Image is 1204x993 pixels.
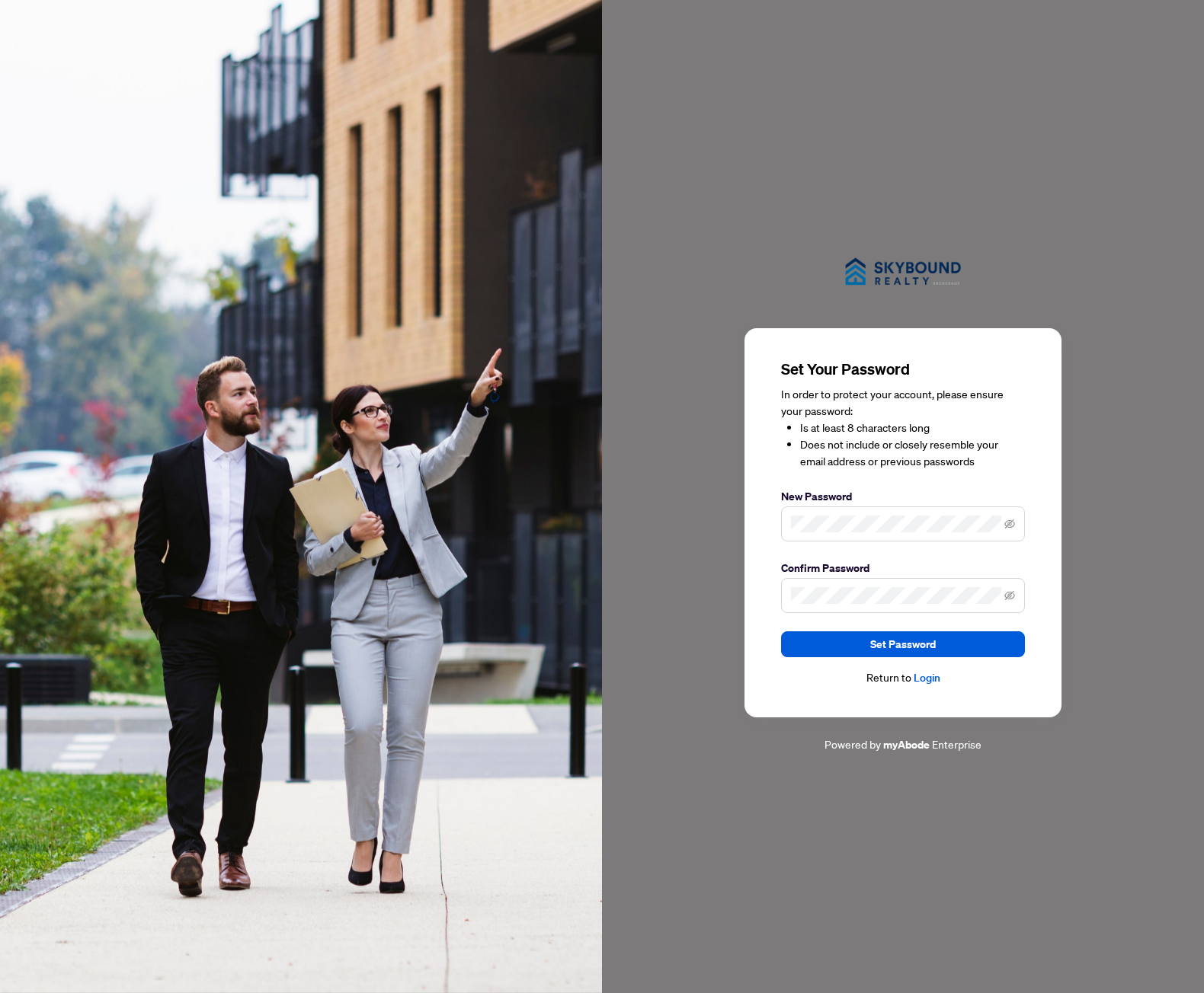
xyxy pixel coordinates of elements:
[781,386,1025,470] div: In order to protect your account, please ensure your password:
[781,560,1025,576] label: Confirm Password
[1004,519,1015,529] span: eye-invisible
[932,737,981,751] span: Enterprise
[781,669,1025,687] div: Return to
[800,436,1025,470] li: Does not include or closely resemble your email address or previous passwords
[781,359,1025,380] h3: Set Your Password
[1004,590,1015,601] span: eye-invisible
[825,737,881,751] span: Powered by
[781,488,1025,505] label: New Password
[781,631,1025,657] button: Set Password
[800,420,1025,436] li: Is at least 8 characters long
[827,240,979,303] img: ma-logo
[870,632,936,656] span: Set Password
[883,736,930,753] a: myAbode
[914,671,940,685] a: Login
